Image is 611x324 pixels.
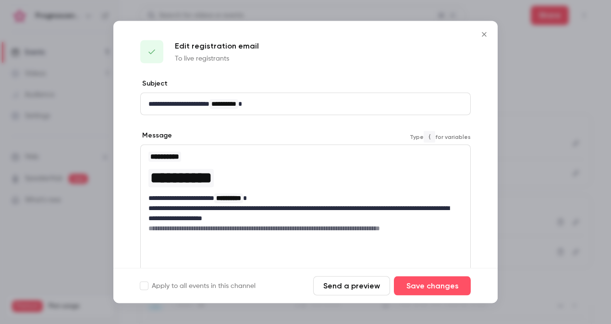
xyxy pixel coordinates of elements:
[140,79,168,88] label: Subject
[141,145,470,239] div: editor
[313,276,390,296] button: Send a preview
[410,131,471,142] span: Type for variables
[141,93,470,115] div: editor
[394,276,471,296] button: Save changes
[175,54,259,63] p: To live registrants
[475,25,494,44] button: Close
[175,40,259,52] p: Edit registration email
[424,131,435,142] code: {
[140,281,256,291] label: Apply to all events in this channel
[140,131,172,140] label: Message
